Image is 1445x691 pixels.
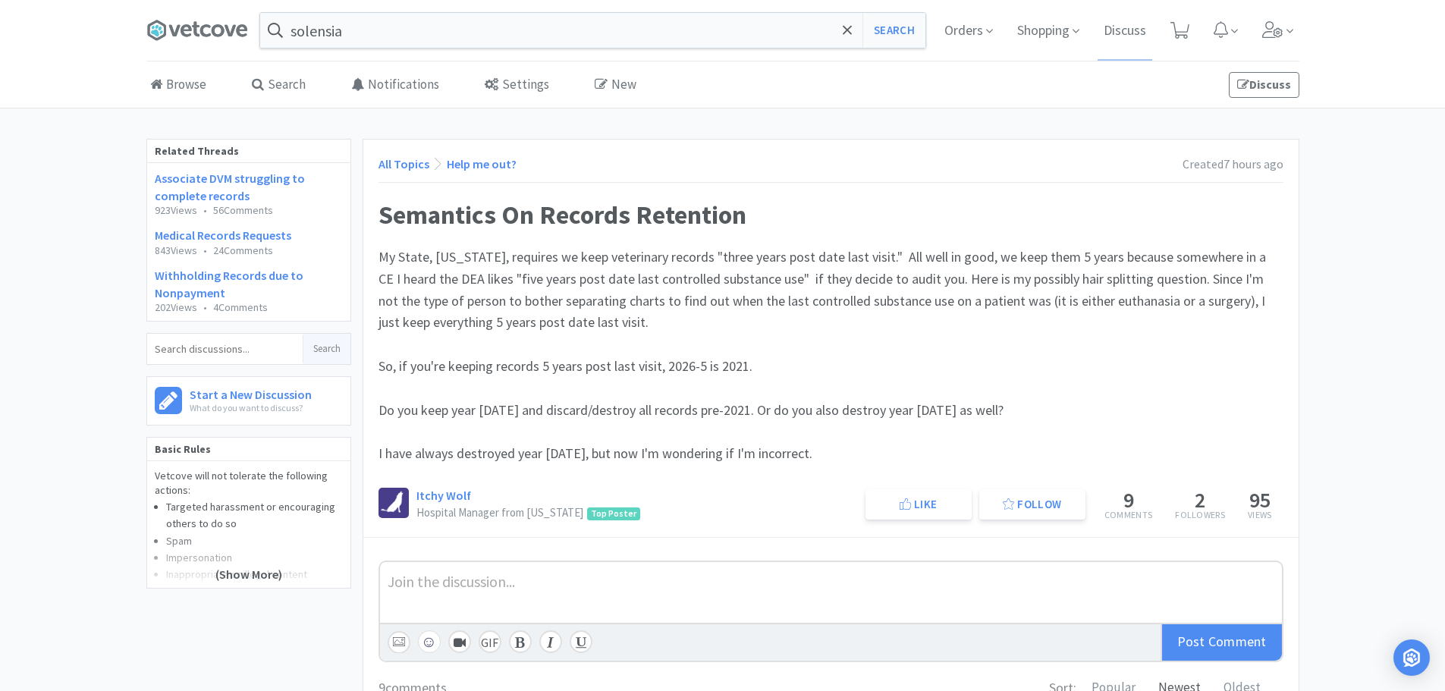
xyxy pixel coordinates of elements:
span: • [203,300,207,314]
p: Comments [1104,510,1152,520]
a: All Topics [379,156,429,171]
h5: 95 [1248,489,1272,510]
a: Notifications [347,62,443,108]
div: GIF [479,630,501,653]
a: Browse [146,62,210,108]
span: • [203,243,207,257]
p: Hospital Manager from [US_STATE] [416,507,583,518]
span: • [203,203,207,217]
a: Associate DVM struggling to complete records [155,171,305,203]
button: Follow [979,489,1085,520]
a: Discuss [1098,24,1152,38]
h5: Basic Rules [147,438,350,461]
span: Top Poster [588,508,639,519]
h6: Start a New Discussion [190,385,312,400]
p: Followers [1175,510,1225,520]
p: What do you want to discuss? [190,400,312,415]
div: (Show More) [147,527,350,588]
div: Related Threads [147,140,350,163]
li: Targeted harassment or encouraging others to do so [166,498,343,532]
button: ☺ [418,630,441,653]
div: Open Intercom Messenger [1393,639,1430,676]
a: Medical Records Requests [155,228,291,243]
span: Created 7 hours ago [1183,156,1283,171]
a: Discuss [1229,72,1299,98]
div: Post [1161,624,1282,661]
a: Start a New DiscussionWhat do you want to discuss? [146,376,351,425]
a: Itchy Wolf [416,488,471,503]
a: Help me out? [447,156,517,171]
p: Vetcove will not tolerate the following actions: [155,469,343,498]
p: 843 Views 24 Comments [155,245,343,256]
span: Comment [1208,633,1267,650]
button: Search [862,13,925,48]
span: So, if you're keeping records 5 years post last visit, 2026-5 is 2021. [379,357,752,375]
p: Views [1248,510,1272,520]
h5: 9 [1104,489,1152,510]
input: Search discussions... [147,334,303,364]
h1: Semantics On Records Retention [379,198,1283,231]
p: 923 Views 56 Comments [155,205,343,216]
span: Do you keep year [DATE] and discard/destroy all records pre-2021. Or do you also destroy year [DA... [379,401,1004,419]
span: My State, [US_STATE], requires we keep veterinary records "three years post date last visit." All... [379,248,1269,331]
a: Settings [481,62,553,108]
h5: 2 [1175,489,1225,510]
span: I have always destroyed year [DATE], but now I'm wondering if I'm incorrect. [379,444,812,462]
input: Search by item, sku, manufacturer, ingredient, size... [260,13,925,48]
a: New [591,62,640,108]
button: Search [303,334,350,364]
a: Search [248,62,309,108]
p: 202 Views 4 Comments [155,302,343,313]
button: Like [865,489,972,520]
a: Withholding Records due to Nonpayment [155,268,303,300]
